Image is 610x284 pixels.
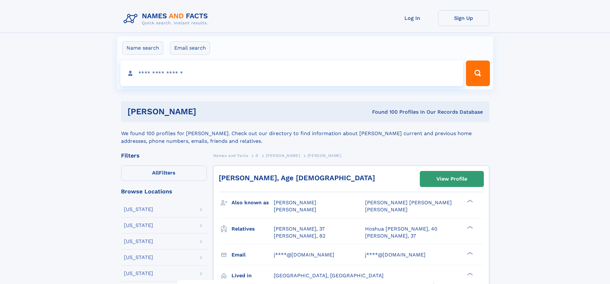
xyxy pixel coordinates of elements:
span: All [152,170,159,176]
div: Filters [121,153,207,158]
a: Log In [387,10,438,26]
h3: Relatives [232,223,274,234]
h3: Also known as [232,197,274,208]
input: search input [120,61,463,86]
a: Names and Facts [213,151,248,159]
h3: Lived in [232,270,274,281]
label: Email search [170,41,210,55]
div: ❯ [466,272,473,276]
div: [US_STATE] [124,207,153,212]
div: ❯ [466,225,473,229]
img: Logo Names and Facts [121,10,213,28]
span: [PERSON_NAME] [266,153,300,158]
span: [GEOGRAPHIC_DATA], [GEOGRAPHIC_DATA] [274,272,384,279]
div: ❯ [466,199,473,203]
span: [PERSON_NAME] [307,153,342,158]
a: [PERSON_NAME], Age [DEMOGRAPHIC_DATA] [219,174,375,182]
label: Name search [122,41,163,55]
label: Filters [121,166,207,181]
span: [PERSON_NAME] [PERSON_NAME] [365,199,452,206]
button: Search Button [466,61,490,86]
a: [PERSON_NAME], 37 [274,225,325,232]
div: [US_STATE] [124,271,153,276]
a: View Profile [420,171,484,187]
a: Hoshua [PERSON_NAME], 40 [365,225,437,232]
a: D [256,151,259,159]
div: ❯ [466,251,473,255]
span: [PERSON_NAME] [274,207,316,213]
a: [PERSON_NAME], 82 [274,232,325,239]
div: [US_STATE] [124,239,153,244]
h3: Email [232,249,274,260]
div: [US_STATE] [124,255,153,260]
h1: [PERSON_NAME] [127,108,284,116]
a: Sign Up [438,10,489,26]
a: [PERSON_NAME] [266,151,300,159]
div: [US_STATE] [124,223,153,228]
div: We found 100 profiles for [PERSON_NAME]. Check out our directory to find information about [PERSO... [121,122,489,145]
a: [PERSON_NAME], 37 [365,232,416,239]
div: View Profile [436,172,467,186]
span: D [256,153,259,158]
div: Browse Locations [121,189,207,194]
span: [PERSON_NAME] [365,207,408,213]
span: [PERSON_NAME] [274,199,316,206]
div: Found 100 Profiles In Our Records Database [284,109,483,116]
